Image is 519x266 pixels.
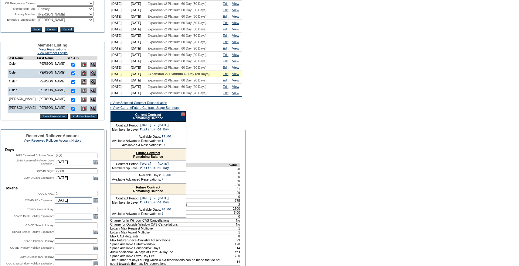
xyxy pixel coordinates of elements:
td: 60 [229,179,240,183]
td: [DATE] - [DATE] [140,196,169,200]
a: Edit [223,66,228,69]
a: Edit [223,53,228,57]
td: 13.00 [161,135,171,138]
td: Available Days: [112,135,161,138]
a: Edit [223,78,228,82]
td: 2 [161,212,171,216]
td: [DATE] [130,84,146,90]
a: View [232,47,239,50]
td: [PERSON_NAME] [37,60,67,69]
td: 0 [229,195,240,199]
span: Expansion v2 Platinum 60 Day (20 Days) [148,85,206,88]
td: [DATE] [130,77,146,84]
td: [PERSON_NAME] [7,95,37,104]
a: View [232,15,239,18]
td: No [229,222,240,226]
a: Current Contract [135,113,161,116]
td: Space Available Consecutive Days [110,246,229,250]
a: View [232,78,239,82]
td: [DATE] [110,7,130,13]
a: » View Current/Future Contract Usage Summary [110,106,180,109]
td: [DATE] [110,64,130,71]
img: Delete [81,71,86,76]
td: 1 [229,230,240,234]
label: COVID Select Holiday Expiration: [12,230,54,233]
a: Open the calendar popup. [93,197,99,204]
img: View Dashboard [90,62,96,67]
label: COVID Days: [37,170,54,173]
td: [DATE] [130,90,146,96]
td: [DATE] [130,71,146,77]
td: 2500 [229,206,240,210]
td: 1 [229,226,240,230]
td: 0 [229,214,240,218]
legend: Contract Details [109,128,134,132]
td: Value [229,163,240,167]
td: 97 [161,143,171,147]
input: Cancel [60,27,74,32]
span: Expansion v2 Platinum 60 Day (30 Days) [148,15,206,18]
td: [DATE] [130,7,146,13]
td: [DATE] [130,45,146,52]
td: Max Future Space Available Reservations [110,238,229,242]
label: 2015 Reserved Rollover Days Expiration: [16,159,54,165]
td: Platinum 60 Day [140,128,169,131]
a: Edit [223,72,228,76]
td: [DATE] [130,58,146,64]
span: Expansion v2 Platinum 60 Day (30 Days) [148,21,206,25]
td: Available Days: [112,173,161,177]
td: Platinum 60 Day [140,201,169,204]
td: [DATE] [110,71,130,77]
td: 2 [161,178,171,181]
td: Contract Period: [112,123,139,127]
td: 21 [229,187,240,191]
a: Edit [223,2,228,5]
td: 99 [229,191,240,195]
label: COVID Days Expiration: [24,176,54,179]
label: COVID Peak Holiday Expiration: [13,215,54,218]
td: No [229,218,240,222]
a: Open the calendar popup. [93,174,99,181]
td: Osler [7,60,37,69]
td: [DATE] [130,1,146,7]
td: [PERSON_NAME] [37,95,67,104]
td: First Name [37,56,67,60]
span: Expansion v2 Platinum 60 Day (30 Days) [148,8,206,12]
label: COVID Secondary Holiday Expiration: [6,262,54,265]
span: Expansion v2 Platinum 60 Day (20 Days) [148,72,209,76]
a: Edit [223,40,228,44]
td: Osler [7,78,37,87]
a: Edit [223,27,228,31]
td: [DATE] [130,39,146,45]
div: Remaining Balance [110,149,186,161]
div: Remaining Balance [110,111,186,122]
a: View [232,40,239,44]
a: Edit [223,47,228,50]
td: Osler [7,87,37,95]
img: View Dashboard [90,88,96,93]
span: Expansion v2 Platinum 60 Day (20 Days) [148,47,206,50]
td: See All? [67,56,80,60]
a: Edit [223,34,228,37]
td: [DATE] [130,52,146,58]
img: Delete [81,97,86,102]
td: [DATE] - [DATE] [140,123,169,127]
span: Expansion v2 Platinum 60 Day (20 Days) [148,66,206,69]
td: Days [5,148,100,152]
a: View [232,66,239,69]
td: 2 [229,202,240,206]
td: Contract Period: [112,162,139,166]
td: Max CAS Requests [110,234,229,238]
a: View [232,53,239,57]
td: 1 [161,139,171,143]
td: 20 [229,167,240,171]
label: COVID Secondary Holiday: [20,255,54,258]
input: Save Permissions [40,114,68,119]
span: Expansion v2 Platinum 60 Day (30 Days) [148,2,206,5]
a: Future Contract [136,185,160,189]
td: 0 [229,171,240,175]
img: Delete [81,88,86,93]
td: Available Advanced Reservations: [112,178,161,181]
td: Exclusive Ambassador: [2,17,36,22]
td: Available Days: [112,208,161,211]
